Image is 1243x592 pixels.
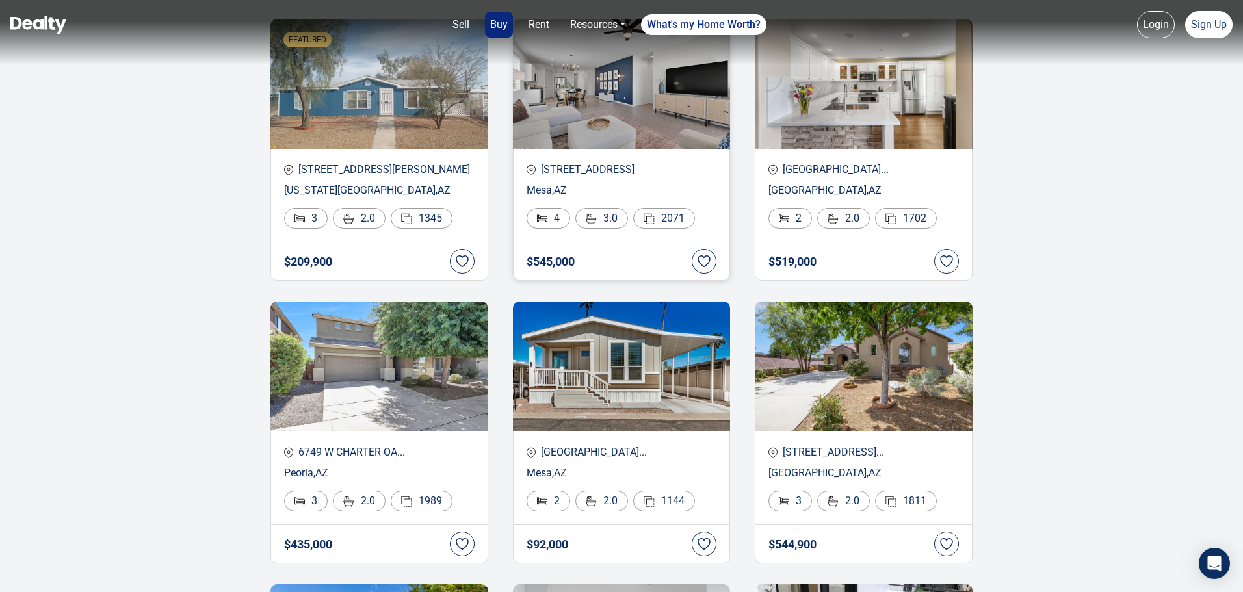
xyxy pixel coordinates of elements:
[875,491,937,511] div: 1811
[575,491,628,511] div: 2.0
[523,12,555,38] a: Rent
[513,302,731,431] img: Recent Properties
[1185,11,1233,38] a: Sign Up
[527,162,717,177] p: [STREET_ADDRESS]
[391,491,452,511] div: 1989
[333,491,386,511] div: 2.0
[284,465,475,481] p: Peoria , AZ
[644,213,655,224] img: Area
[828,213,839,224] img: Bathroom
[565,12,631,38] a: Resources
[284,255,332,268] h4: $ 209,900
[768,491,812,511] div: 3
[527,183,717,198] p: Mesa , AZ
[768,208,812,229] div: 2
[513,19,731,149] img: Recent Properties
[537,214,547,222] img: Bed
[779,214,789,222] img: Bed
[10,16,66,34] img: Dealty - Buy, Sell & Rent Homes
[527,164,536,175] img: location
[575,208,628,229] div: 3.0
[270,302,488,431] img: Recent Properties
[527,447,536,458] img: location
[401,496,412,507] img: Area
[527,491,570,511] div: 2
[401,213,412,224] img: Area
[537,497,547,505] img: Bed
[768,538,817,551] h4: $ 544,900
[527,538,568,551] h4: $ 92,000
[779,497,789,505] img: Bed
[294,214,305,222] img: Bed
[270,19,488,149] img: Recent Properties
[817,208,870,229] div: 2.0
[333,208,386,229] div: 2.0
[755,19,973,149] img: Recent Properties
[485,12,513,38] a: Buy
[447,12,475,38] a: Sell
[755,302,973,431] img: Recent Properties
[343,496,354,507] img: Bathroom
[284,538,332,551] h4: $ 435,000
[768,183,959,198] p: [GEOGRAPHIC_DATA] , AZ
[7,553,46,592] iframe: BigID CMP Widget
[586,213,597,224] img: Bathroom
[641,14,766,35] a: What's my Home Worth?
[527,465,717,481] p: Mesa , AZ
[284,208,328,229] div: 3
[768,444,959,460] p: [STREET_ADDRESS]...
[284,183,475,198] p: [US_STATE][GEOGRAPHIC_DATA] , AZ
[817,491,870,511] div: 2.0
[768,255,817,268] h4: $ 519,000
[828,496,839,507] img: Bathroom
[284,164,293,175] img: location
[768,447,778,458] img: location
[284,162,475,177] p: [STREET_ADDRESS][PERSON_NAME]
[768,164,778,175] img: location
[644,496,655,507] img: Area
[527,444,717,460] p: [GEOGRAPHIC_DATA]...
[633,491,695,511] div: 1144
[885,496,896,507] img: Area
[768,465,959,481] p: [GEOGRAPHIC_DATA] , AZ
[633,208,695,229] div: 2071
[527,255,575,268] h4: $ 545,000
[768,162,959,177] p: [GEOGRAPHIC_DATA]...
[1199,548,1230,579] div: Open Intercom Messenger
[391,208,452,229] div: 1345
[284,491,328,511] div: 3
[527,208,570,229] div: 4
[284,447,293,458] img: location
[586,496,597,507] img: Bathroom
[343,213,354,224] img: Bathroom
[885,213,896,224] img: Area
[284,444,475,460] p: 6749 W CHARTER OA...
[294,497,305,505] img: Bed
[875,208,937,229] div: 1702
[1137,11,1175,38] a: Login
